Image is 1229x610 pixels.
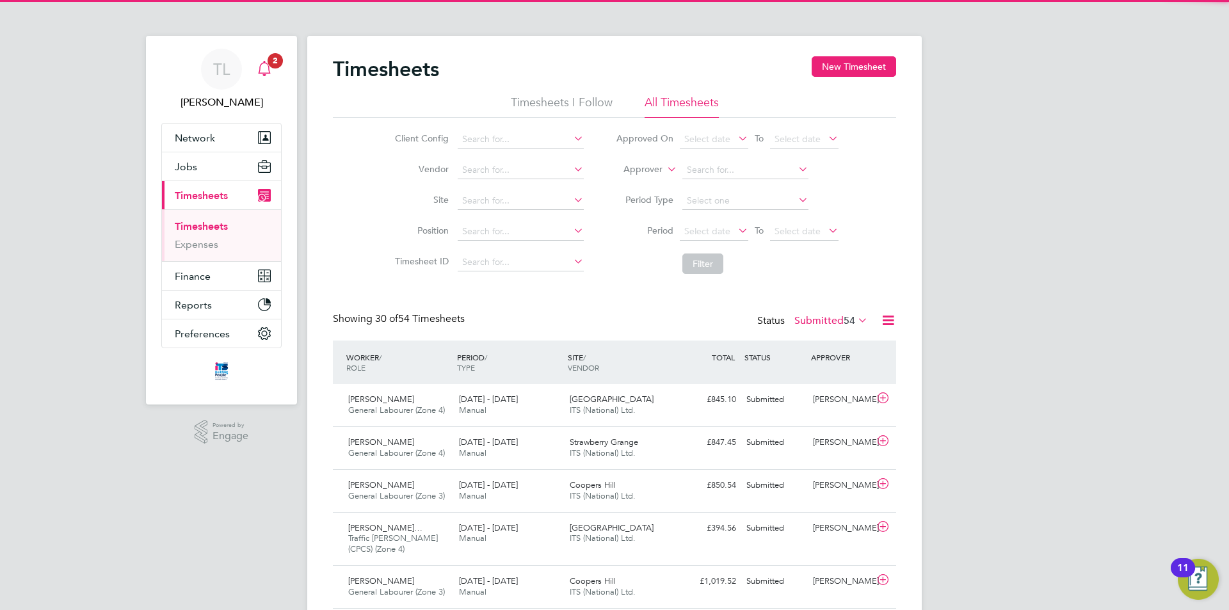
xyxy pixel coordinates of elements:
[794,314,868,327] label: Submitted
[570,586,636,597] span: ITS (National) Ltd.
[391,225,449,236] label: Position
[808,432,874,453] div: [PERSON_NAME]
[459,575,518,586] span: [DATE] - [DATE]
[645,95,719,118] li: All Timesheets
[348,533,438,554] span: Traffic [PERSON_NAME] (CPCS) (Zone 4)
[457,362,475,373] span: TYPE
[570,437,638,447] span: Strawberry Grange
[775,133,821,145] span: Select date
[459,490,486,501] span: Manual
[348,405,445,415] span: General Labourer (Zone 4)
[162,262,281,290] button: Finance
[684,225,730,237] span: Select date
[391,255,449,267] label: Timesheet ID
[459,394,518,405] span: [DATE] - [DATE]
[162,319,281,348] button: Preferences
[162,152,281,181] button: Jobs
[684,133,730,145] span: Select date
[175,220,228,232] a: Timesheets
[570,479,616,490] span: Coopers Hill
[570,490,636,501] span: ITS (National) Ltd.
[570,533,636,543] span: ITS (National) Ltd.
[616,132,673,144] label: Approved On
[675,475,741,496] div: £850.54
[570,405,636,415] span: ITS (National) Ltd.
[379,352,382,362] span: /
[348,447,445,458] span: General Labourer (Zone 4)
[458,131,584,148] input: Search for...
[343,346,454,379] div: WORKER
[808,571,874,592] div: [PERSON_NAME]
[741,518,808,539] div: Submitted
[741,389,808,410] div: Submitted
[348,575,414,586] span: [PERSON_NAME]
[175,238,218,250] a: Expenses
[333,312,467,326] div: Showing
[162,124,281,152] button: Network
[570,394,654,405] span: [GEOGRAPHIC_DATA]
[751,222,767,239] span: To
[162,181,281,209] button: Timesheets
[712,352,735,362] span: TOTAL
[570,447,636,458] span: ITS (National) Ltd.
[458,161,584,179] input: Search for...
[175,270,211,282] span: Finance
[346,362,365,373] span: ROLE
[741,432,808,453] div: Submitted
[175,189,228,202] span: Timesheets
[1178,559,1219,600] button: Open Resource Center, 11 new notifications
[459,586,486,597] span: Manual
[162,209,281,261] div: Timesheets
[808,475,874,496] div: [PERSON_NAME]
[682,192,808,210] input: Select one
[565,346,675,379] div: SITE
[391,132,449,144] label: Client Config
[161,49,282,110] a: TL[PERSON_NAME]
[812,56,896,77] button: New Timesheet
[375,312,465,325] span: 54 Timesheets
[146,36,297,405] nav: Main navigation
[348,586,445,597] span: General Labourer (Zone 3)
[459,479,518,490] span: [DATE] - [DATE]
[458,223,584,241] input: Search for...
[570,522,654,533] span: [GEOGRAPHIC_DATA]
[844,314,855,327] span: 54
[161,361,282,381] a: Go to home page
[348,437,414,447] span: [PERSON_NAME]
[458,192,584,210] input: Search for...
[175,299,212,311] span: Reports
[675,518,741,539] div: £394.56
[348,479,414,490] span: [PERSON_NAME]
[348,522,422,533] span: [PERSON_NAME]…
[391,194,449,205] label: Site
[161,95,282,110] span: Tim Lerwill
[1177,568,1189,584] div: 11
[616,225,673,236] label: Period
[568,362,599,373] span: VENDOR
[583,352,586,362] span: /
[458,253,584,271] input: Search for...
[213,420,248,431] span: Powered by
[459,522,518,533] span: [DATE] - [DATE]
[213,361,230,381] img: itsconstruction-logo-retina.png
[741,346,808,369] div: STATUS
[195,420,249,444] a: Powered byEngage
[605,163,663,176] label: Approver
[454,346,565,379] div: PERIOD
[808,389,874,410] div: [PERSON_NAME]
[375,312,398,325] span: 30 of
[348,394,414,405] span: [PERSON_NAME]
[213,431,248,442] span: Engage
[459,533,486,543] span: Manual
[741,475,808,496] div: Submitted
[485,352,487,362] span: /
[333,56,439,82] h2: Timesheets
[616,194,673,205] label: Period Type
[775,225,821,237] span: Select date
[162,291,281,319] button: Reports
[675,389,741,410] div: £845.10
[511,95,613,118] li: Timesheets I Follow
[175,132,215,144] span: Network
[808,346,874,369] div: APPROVER
[757,312,871,330] div: Status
